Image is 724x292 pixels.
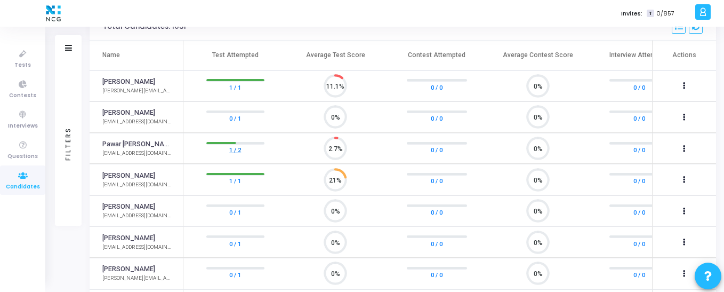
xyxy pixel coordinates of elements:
[102,181,172,189] div: [EMAIL_ADDRESS][DOMAIN_NAME]
[431,176,443,186] a: 0 / 0
[633,207,645,218] a: 0 / 0
[621,9,642,18] label: Invites:
[229,176,241,186] a: 1 / 1
[647,10,654,18] span: T
[102,171,155,181] a: [PERSON_NAME]
[285,41,386,70] th: Average Test Score
[102,243,172,251] div: [EMAIL_ADDRESS][DOMAIN_NAME]
[102,212,172,220] div: [EMAIL_ADDRESS][DOMAIN_NAME]
[102,50,120,60] div: Name
[633,270,645,280] a: 0 / 0
[229,207,241,218] a: 0 / 1
[102,202,155,212] a: [PERSON_NAME]
[43,3,63,24] img: logo
[229,270,241,280] a: 0 / 1
[229,82,241,92] a: 1 / 1
[183,41,285,70] th: Test Attempted
[102,264,155,274] a: [PERSON_NAME]
[63,85,73,202] div: Filters
[229,113,241,124] a: 0 / 1
[102,274,172,282] div: [PERSON_NAME][EMAIL_ADDRESS][DOMAIN_NAME]
[431,145,443,155] a: 0 / 0
[102,118,172,126] div: [EMAIL_ADDRESS][DOMAIN_NAME]
[431,207,443,218] a: 0 / 0
[633,113,645,124] a: 0 / 0
[431,238,443,249] a: 0 / 0
[102,139,172,149] a: Pawar [PERSON_NAME]
[652,41,716,70] th: Actions
[633,176,645,186] a: 0 / 0
[431,82,443,92] a: 0 / 0
[633,145,645,155] a: 0 / 0
[656,9,674,18] span: 0/857
[102,87,172,95] div: [PERSON_NAME][EMAIL_ADDRESS][DOMAIN_NAME]
[229,238,241,249] a: 0 / 1
[9,91,36,100] span: Contests
[8,122,38,131] span: Interviews
[102,149,172,157] div: [EMAIL_ADDRESS][DOMAIN_NAME]
[102,77,155,87] a: [PERSON_NAME]
[6,183,40,192] span: Candidates
[633,82,645,92] a: 0 / 0
[633,238,645,249] a: 0 / 0
[14,61,31,70] span: Tests
[229,145,241,155] a: 1 / 2
[431,113,443,124] a: 0 / 0
[487,41,589,70] th: Average Contest Score
[431,270,443,280] a: 0 / 0
[589,41,690,70] th: Interview Attempted
[7,152,38,161] span: Questions
[386,41,487,70] th: Contest Attempted
[103,22,186,31] div: Total Candidates: 1031
[102,108,155,118] a: [PERSON_NAME]
[102,233,155,243] a: [PERSON_NAME]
